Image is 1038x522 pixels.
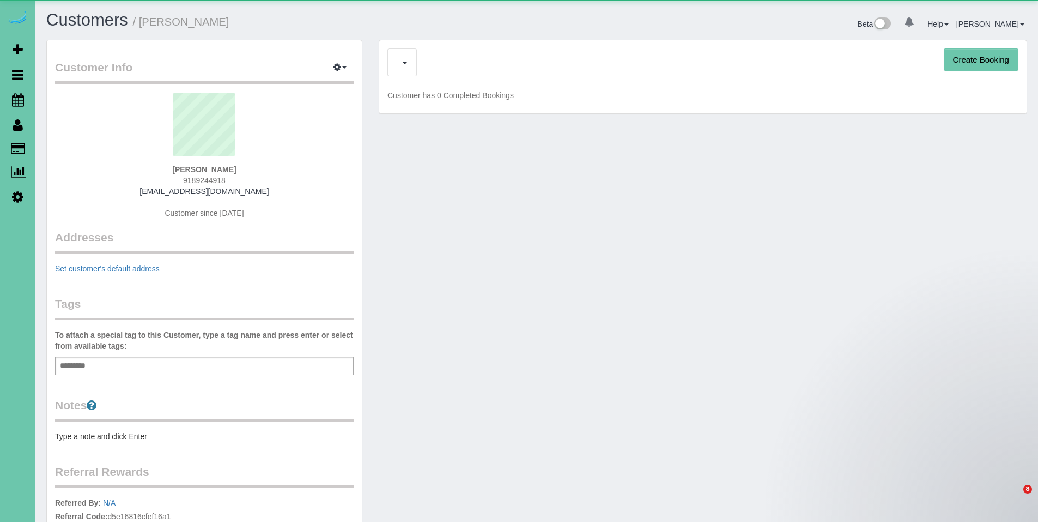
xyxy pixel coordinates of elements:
[46,10,128,29] a: Customers
[55,264,160,273] a: Set customer's default address
[55,59,354,84] legend: Customer Info
[55,464,354,488] legend: Referral Rewards
[387,90,1018,101] p: Customer has 0 Completed Bookings
[133,16,229,28] small: / [PERSON_NAME]
[55,296,354,320] legend: Tags
[55,330,354,351] label: To attach a special tag to this Customer, type a tag name and press enter or select from availabl...
[1023,485,1032,494] span: 8
[55,511,107,522] label: Referral Code:
[165,209,244,217] span: Customer since [DATE]
[1001,485,1027,511] iframe: Intercom live chat
[139,187,269,196] a: [EMAIL_ADDRESS][DOMAIN_NAME]
[858,20,891,28] a: Beta
[55,497,101,508] label: Referred By:
[7,11,28,26] img: Automaid Logo
[927,20,949,28] a: Help
[103,499,116,507] a: N/A
[55,431,354,442] pre: Type a note and click Enter
[944,48,1018,71] button: Create Booking
[172,165,236,174] strong: [PERSON_NAME]
[956,20,1024,28] a: [PERSON_NAME]
[55,397,354,422] legend: Notes
[873,17,891,32] img: New interface
[183,176,226,185] span: 9189244918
